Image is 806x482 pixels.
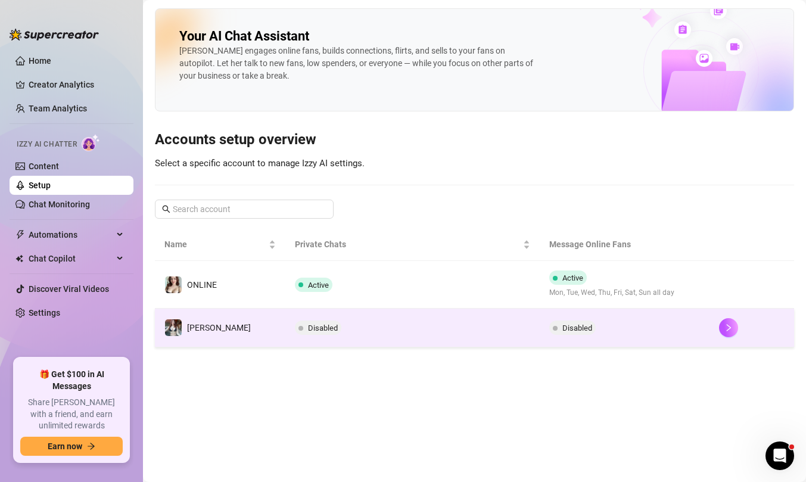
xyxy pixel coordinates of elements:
th: Name [155,228,285,261]
input: Search account [173,203,317,216]
span: Active [308,281,329,290]
a: Discover Viral Videos [29,284,109,294]
span: Earn now [48,441,82,451]
img: logo-BBDzfeDw.svg [10,29,99,41]
a: Content [29,161,59,171]
span: arrow-right [87,442,95,450]
span: Name [164,238,266,251]
iframe: Intercom live chat [765,441,794,470]
span: Izzy AI Chatter [17,139,77,150]
span: Automations [29,225,113,244]
a: Team Analytics [29,104,87,113]
img: ONLINE [165,276,182,293]
span: Disabled [308,324,338,332]
img: AI Chatter [82,134,100,151]
span: Active [562,273,583,282]
img: Chat Copilot [15,254,23,263]
span: Disabled [562,324,592,332]
span: thunderbolt [15,230,25,240]
th: Message Online Fans [540,228,709,261]
button: right [719,318,738,337]
span: search [162,205,170,213]
a: Setup [29,181,51,190]
span: Share [PERSON_NAME] with a friend, and earn unlimited rewards [20,397,123,432]
th: Private Chats [285,228,540,261]
span: [PERSON_NAME] [187,323,251,332]
img: Amy [165,319,182,336]
span: Select a specific account to manage Izzy AI settings. [155,158,365,169]
span: right [724,324,733,332]
div: [PERSON_NAME] engages online fans, builds connections, flirts, and sells to your fans on autopilo... [179,45,537,82]
a: Home [29,56,51,66]
span: Private Chats [295,238,521,251]
span: 🎁 Get $100 in AI Messages [20,369,123,392]
span: Chat Copilot [29,249,113,268]
span: ONLINE [187,280,217,290]
a: Chat Monitoring [29,200,90,209]
a: Creator Analytics [29,75,124,94]
button: Earn nowarrow-right [20,437,123,456]
span: Mon, Tue, Wed, Thu, Fri, Sat, Sun all day [549,287,674,298]
h2: Your AI Chat Assistant [179,28,309,45]
h3: Accounts setup overview [155,130,794,150]
a: Settings [29,308,60,318]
